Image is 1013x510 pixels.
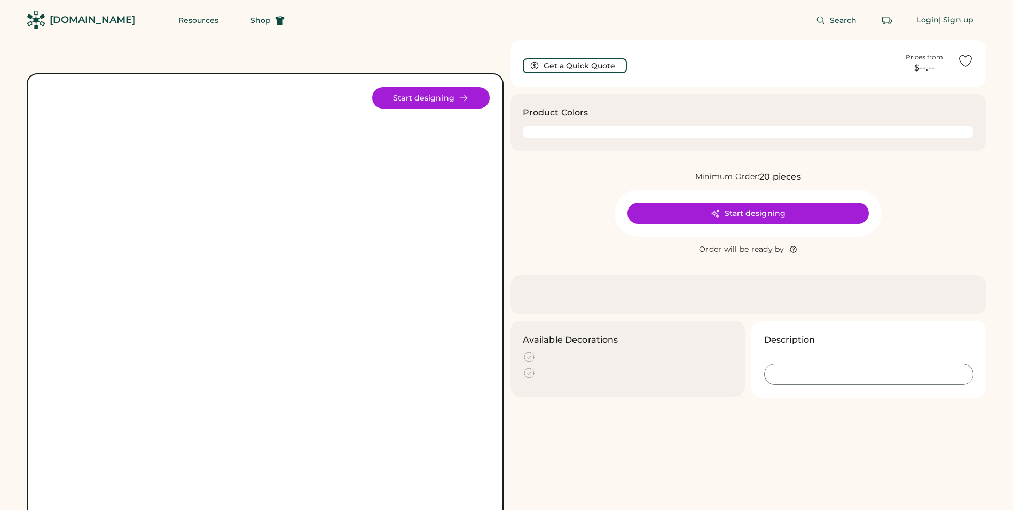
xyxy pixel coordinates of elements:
button: Start designing [372,87,490,109]
div: Login [917,15,939,26]
h3: Description [764,334,815,346]
div: 20 pieces [759,171,800,183]
button: Get a Quick Quote [523,58,627,73]
div: [DOMAIN_NAME] [50,13,135,27]
button: Retrieve an order [876,10,898,31]
img: Rendered Logo - Screens [27,11,45,29]
button: Start designing [627,203,869,224]
div: Order will be ready by [699,244,784,255]
button: Resources [166,10,231,31]
span: Search [830,17,857,24]
div: Minimum Order: [695,172,760,182]
button: Shop [238,10,297,31]
button: Search [803,10,870,31]
span: Shop [250,17,271,24]
div: $--.-- [898,61,951,74]
h3: Product Colors [523,106,588,119]
div: | Sign up [939,15,973,26]
div: Prices from [906,53,943,61]
h3: Available Decorations [523,334,618,346]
